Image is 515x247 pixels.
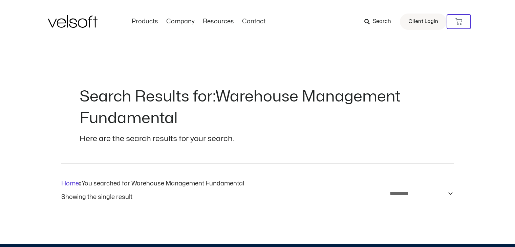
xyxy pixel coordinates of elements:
[61,181,244,186] span: »
[385,188,454,199] select: Shop order
[61,194,132,200] p: Showing the single result
[238,18,270,25] a: ContactMenu Toggle
[364,16,396,27] a: Search
[80,89,401,126] span: Warehouse Management Fundamental
[48,15,98,28] img: Velsoft Training Materials
[128,18,162,25] a: ProductsMenu Toggle
[61,181,79,186] a: Home
[80,133,436,145] p: Here are the search results for your search.
[400,14,447,30] a: Client Login
[373,17,391,26] span: Search
[80,86,436,129] h1: Search Results for:
[408,17,438,26] span: Client Login
[199,18,238,25] a: ResourcesMenu Toggle
[162,18,199,25] a: CompanyMenu Toggle
[82,181,244,186] span: You searched for Warehouse Management Fundamental
[128,18,270,25] nav: Menu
